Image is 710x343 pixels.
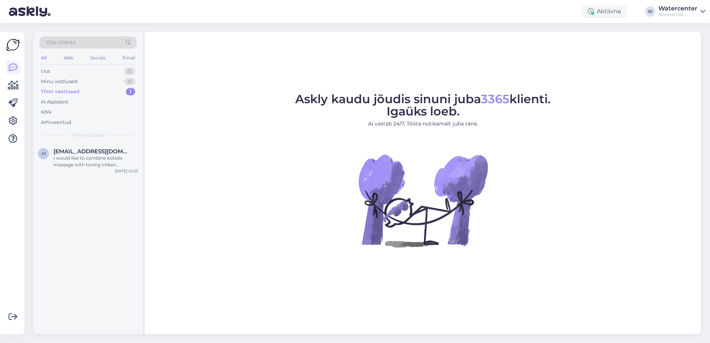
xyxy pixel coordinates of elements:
[41,68,50,75] div: Uus
[53,155,138,168] div: I would like to combine kobido massage with toning Indian Ayurvedic massage ritual.
[115,168,138,174] div: [DATE] 22:23
[121,53,137,63] div: Email
[41,108,52,116] div: Kõik
[582,5,627,18] div: Aktiivne
[124,78,135,85] div: 0
[356,134,490,267] img: No Chat active
[39,53,48,63] div: All
[53,148,131,155] span: m_chyr@aol.com
[41,88,79,95] div: Tiimi vestlused
[295,92,551,118] span: Askly kaudu jõudis sinuni juba klienti. Igaüks loeb.
[72,132,105,138] span: Tiimi vestlused
[645,6,655,17] div: W
[41,98,68,106] div: AI Assistent
[658,6,697,12] div: Watercenter
[46,39,76,46] span: Otsi kliente
[89,53,107,63] div: Socials
[126,88,135,95] div: 1
[42,151,46,156] span: m
[62,53,75,63] div: Web
[658,12,697,17] div: Noorus OÜ
[658,6,706,17] a: WatercenterNoorus OÜ
[481,92,509,106] span: 3365
[41,119,71,126] div: Arhiveeritud
[124,68,135,75] div: 0
[41,78,78,85] div: Minu vestlused
[6,38,20,52] img: Askly Logo
[295,120,551,128] p: AI vastab 24/7. Tööta nutikamalt juba täna.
